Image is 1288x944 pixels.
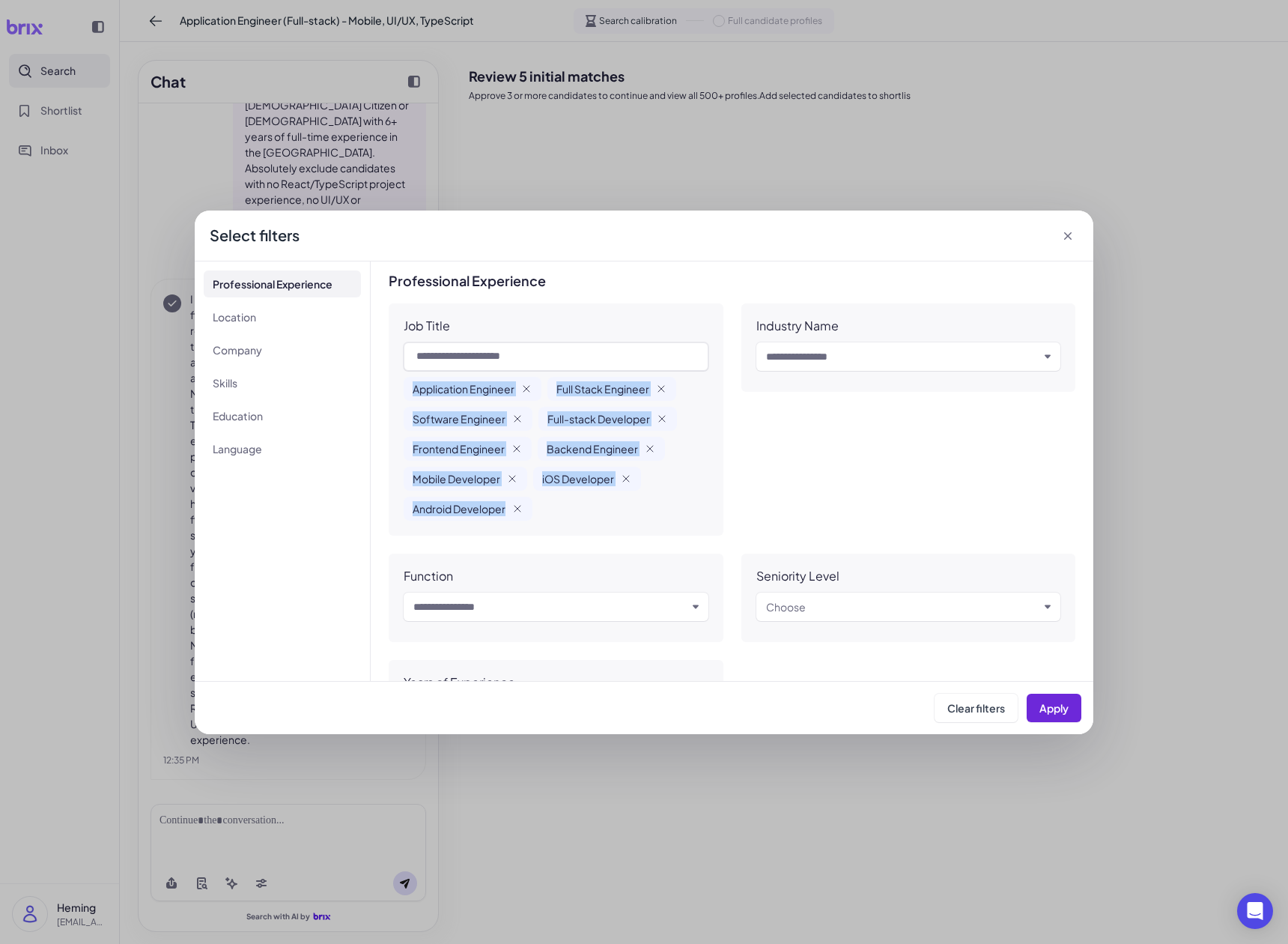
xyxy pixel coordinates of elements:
li: Location [204,303,361,330]
li: Language [204,435,361,462]
button: Clear filters [935,694,1018,722]
div: Function [404,569,453,584]
button: Apply [1027,694,1081,722]
h3: Professional Experience [389,273,1075,288]
span: Mobile Developer [413,471,500,486]
span: Full Stack Engineer [556,381,649,396]
div: Industry Name [756,318,839,333]
span: Backend Engineer [547,441,638,456]
div: Select filters [210,225,300,246]
li: Company [204,336,361,363]
div: Job Title [404,318,450,333]
div: Seniority Level [756,569,839,584]
div: Choose [766,598,806,616]
li: Education [204,402,361,429]
span: Application Engineer [413,381,514,396]
span: Full-stack Developer [547,411,650,426]
span: Clear filters [947,701,1005,715]
div: Years of Experience [404,675,515,690]
span: Software Engineer [413,411,505,426]
div: Open Intercom Messenger [1237,893,1273,929]
span: Android Developer [413,501,505,516]
li: Professional Experience [204,270,361,297]
span: iOS Developer [542,471,614,486]
button: Choose [766,598,1039,616]
li: Skills [204,369,361,396]
span: Apply [1039,701,1069,715]
span: Frontend Engineer [413,441,505,456]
